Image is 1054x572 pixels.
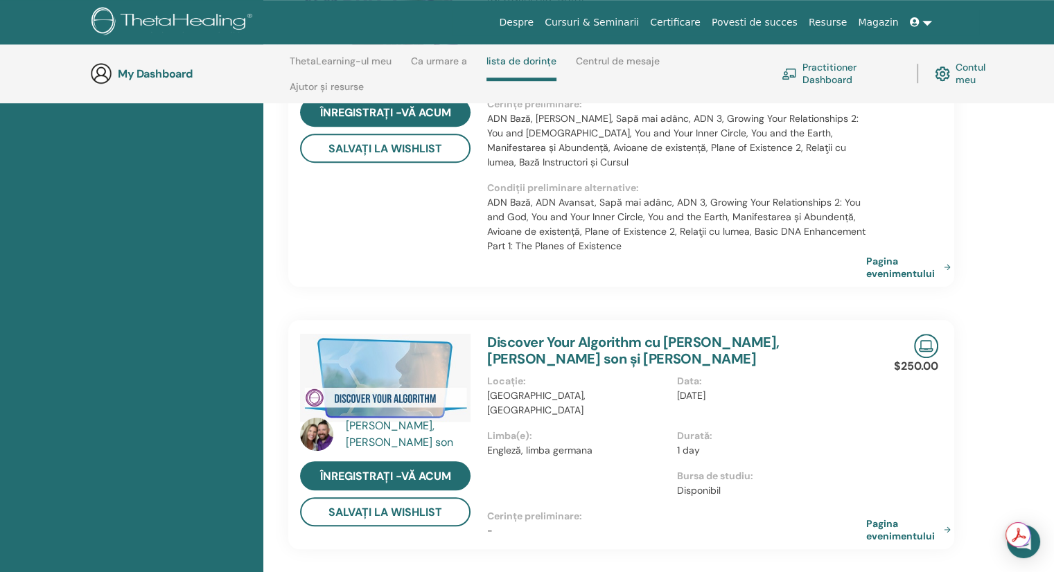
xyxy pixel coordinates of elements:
[782,58,900,89] a: Practitioner Dashboard
[539,10,644,35] a: Cursuri & Seminarii
[487,97,866,111] p: Cerințe preliminare :
[677,469,858,483] p: Bursa de studiu :
[290,55,392,78] a: ThetaLearning-ul meu
[935,58,1003,89] a: Contul meu
[487,195,866,253] p: ADN Bază, ADN Avansat, Sapă mai adânc, ADN 3, Growing Your Relationships 2: You and God, You and ...
[346,418,474,451] a: [PERSON_NAME], [PERSON_NAME] son
[677,429,858,443] p: Durată :
[91,7,257,38] img: logo.png
[677,388,858,403] p: [DATE]
[677,374,858,388] p: Data :
[300,98,471,127] a: Înregistrați -vă acum
[486,55,556,81] a: lista de dorințe
[487,388,668,418] p: [GEOGRAPHIC_DATA], [GEOGRAPHIC_DATA]
[487,374,668,388] p: Locație :
[803,10,853,35] a: Resurse
[677,483,858,498] p: Disponibil
[300,418,333,451] img: default.jpg
[866,517,956,542] a: Pagina evenimentului
[320,469,451,483] span: Înregistrați -vă acum
[487,509,866,524] p: Cerințe preliminare :
[493,10,539,35] a: Despre
[320,105,451,120] span: Înregistrați -vă acum
[644,10,706,35] a: Certificare
[866,255,956,280] a: Pagina evenimentului
[90,62,112,84] img: generic-user-icon.jpg
[411,55,467,78] a: Ca urmare a
[935,63,950,84] img: cog.svg
[706,10,803,35] a: Povesti de succes
[487,333,779,368] a: Discover Your Algorithm cu [PERSON_NAME], [PERSON_NAME] son și [PERSON_NAME]
[487,524,866,538] p: -
[300,461,471,490] a: Înregistrați -vă acum
[487,429,668,443] p: Limba(e) :
[487,111,866,170] p: ADN Bază, [PERSON_NAME], Sapă mai adânc, ADN 3, Growing Your Relationships 2: You and [DEMOGRAPHI...
[300,134,471,163] button: Salvați la Wishlist
[118,67,256,80] h3: My Dashboard
[852,10,904,35] a: Magazin
[300,334,471,422] img: Discover Your Algorithm
[487,181,866,195] p: Condiții preliminare alternative :
[487,443,668,458] p: Engleză, limba germana
[677,443,858,458] p: 1 day
[782,68,797,79] img: chalkboard-teacher.svg
[576,55,660,78] a: Centrul de mesaje
[894,358,938,375] p: $250.00
[290,81,364,103] a: Ajutor și resurse
[914,334,938,358] img: Live Online Seminar
[300,497,471,526] button: Salvați la Wishlist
